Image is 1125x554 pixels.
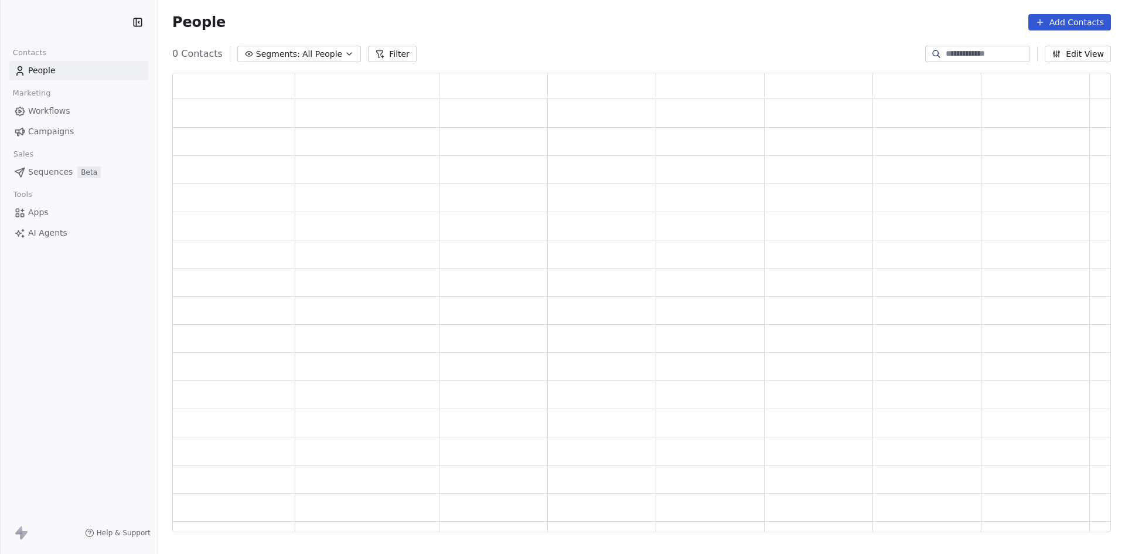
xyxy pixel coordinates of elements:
[97,528,151,538] span: Help & Support
[28,125,74,138] span: Campaigns
[172,47,223,61] span: 0 Contacts
[8,186,37,203] span: Tools
[77,166,101,178] span: Beta
[28,227,67,239] span: AI Agents
[302,48,342,60] span: All People
[8,145,39,163] span: Sales
[9,162,148,182] a: SequencesBeta
[28,206,49,219] span: Apps
[9,61,148,80] a: People
[256,48,300,60] span: Segments:
[1028,14,1111,30] button: Add Contacts
[28,166,73,178] span: Sequences
[28,64,56,77] span: People
[9,223,148,243] a: AI Agents
[85,528,151,538] a: Help & Support
[368,46,417,62] button: Filter
[172,13,226,31] span: People
[9,203,148,222] a: Apps
[8,84,56,102] span: Marketing
[28,105,70,117] span: Workflows
[9,122,148,141] a: Campaigns
[1045,46,1111,62] button: Edit View
[9,101,148,121] a: Workflows
[8,44,52,62] span: Contacts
